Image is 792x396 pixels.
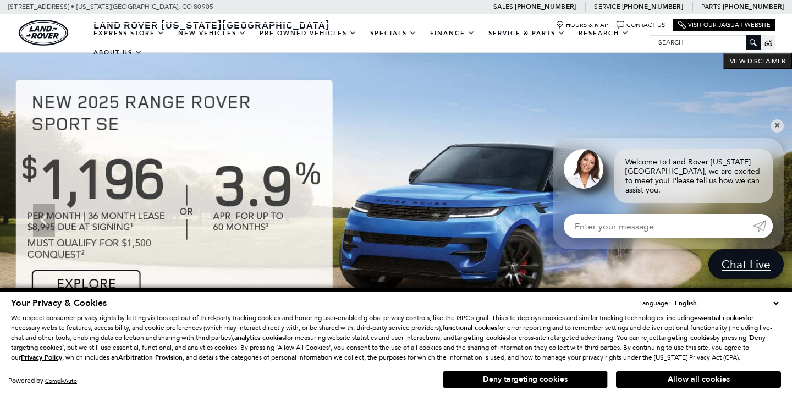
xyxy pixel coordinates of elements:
[694,313,745,322] strong: essential cookies
[94,18,330,31] span: Land Rover [US_STATE][GEOGRAPHIC_DATA]
[723,53,792,69] button: VIEW DISCLAIMER
[617,21,665,29] a: Contact Us
[701,3,721,10] span: Parts
[658,333,713,342] strong: targeting cookies
[87,24,172,43] a: EXPRESS STORE
[33,204,55,237] div: Previous
[650,36,760,49] input: Search
[672,298,781,309] select: Language Select
[8,377,77,384] div: Powered by
[564,149,603,189] img: Agent profile photo
[21,354,62,361] a: Privacy Policy
[11,297,107,309] span: Your Privacy & Cookies
[253,24,364,43] a: Pre-Owned Vehicles
[172,24,253,43] a: New Vehicles
[614,149,773,203] div: Welcome to Land Rover [US_STATE][GEOGRAPHIC_DATA], we are excited to meet you! Please tell us how...
[19,20,68,46] img: Land Rover
[678,21,771,29] a: Visit Our Jaguar Website
[616,371,781,388] button: Allow all cookies
[364,24,424,43] a: Specials
[753,214,773,238] a: Submit
[708,249,784,279] a: Chat Live
[424,24,482,43] a: Finance
[234,333,285,342] strong: analytics cookies
[443,371,608,388] button: Deny targeting cookies
[45,377,77,384] a: ComplyAuto
[11,313,781,362] p: We respect consumer privacy rights by letting visitors opt out of third-party tracking cookies an...
[723,2,784,11] a: [PHONE_NUMBER]
[564,214,753,238] input: Enter your message
[716,257,776,272] span: Chat Live
[87,24,650,62] nav: Main Navigation
[622,2,683,11] a: [PHONE_NUMBER]
[8,3,213,10] a: [STREET_ADDRESS] • [US_STATE][GEOGRAPHIC_DATA], CO 80905
[118,353,183,362] strong: Arbitration Provision
[594,3,620,10] span: Service
[515,2,576,11] a: [PHONE_NUMBER]
[454,333,509,342] strong: targeting cookies
[493,3,513,10] span: Sales
[87,43,149,62] a: About Us
[639,300,670,306] div: Language:
[730,57,785,65] span: VIEW DISCLAIMER
[556,21,608,29] a: Hours & Map
[442,323,497,332] strong: functional cookies
[19,20,68,46] a: land-rover
[572,24,636,43] a: Research
[482,24,572,43] a: Service & Parts
[87,18,337,31] a: Land Rover [US_STATE][GEOGRAPHIC_DATA]
[21,353,62,362] u: Privacy Policy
